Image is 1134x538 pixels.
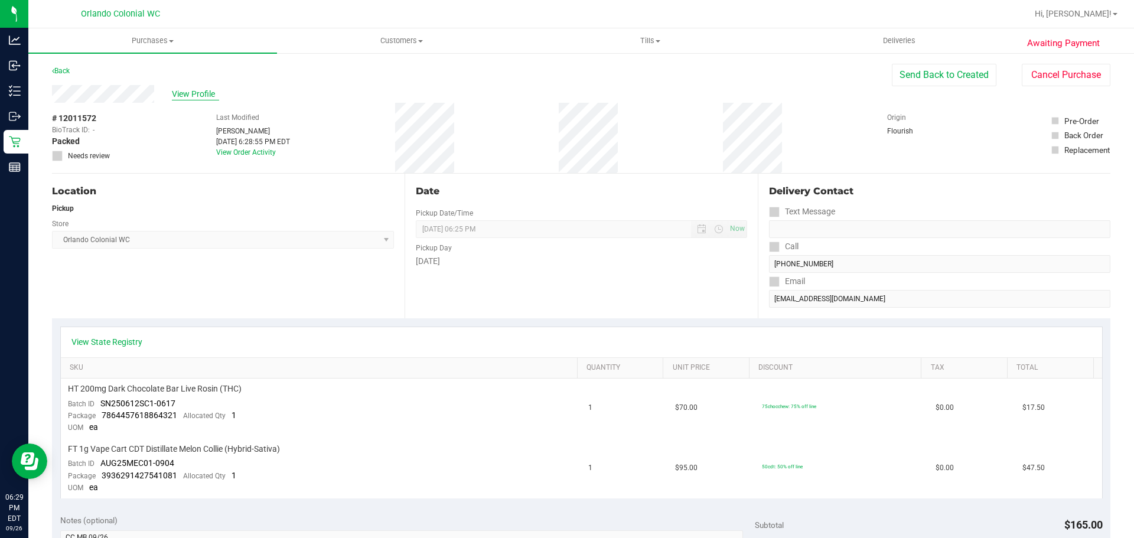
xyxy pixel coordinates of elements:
inline-svg: Analytics [9,34,21,46]
label: Pickup Day [416,243,452,253]
span: Hi, [PERSON_NAME]! [1035,9,1112,18]
inline-svg: Inventory [9,85,21,97]
span: $95.00 [675,462,698,474]
a: Deliveries [775,28,1024,53]
button: Cancel Purchase [1022,64,1110,86]
span: $165.00 [1064,519,1103,531]
span: $17.50 [1022,402,1045,413]
div: Delivery Contact [769,184,1110,198]
span: $70.00 [675,402,698,413]
label: Text Message [769,203,835,220]
a: Customers [277,28,526,53]
label: Last Modified [216,112,259,123]
span: Orlando Colonial WC [81,9,160,19]
label: Store [52,219,69,229]
span: Deliveries [867,35,931,46]
a: Back [52,67,70,75]
div: Replacement [1064,144,1110,156]
span: Packed [52,135,80,148]
iframe: Resource center [12,444,47,479]
input: Format: (999) 999-9999 [769,255,1110,273]
span: Subtotal [755,520,784,530]
div: Date [416,184,747,198]
span: UOM [68,423,83,432]
span: HT 200mg Dark Chocolate Bar Live Rosin (THC) [68,383,242,394]
span: Tills [526,35,774,46]
label: Pickup Date/Time [416,208,473,219]
span: Package [68,412,96,420]
span: ea [89,482,98,492]
a: View State Registry [71,336,142,348]
div: Back Order [1064,129,1103,141]
span: 7864457618864321 [102,410,177,420]
inline-svg: Inbound [9,60,21,71]
span: $0.00 [936,462,954,474]
p: 06:29 PM EDT [5,492,23,524]
span: Needs review [68,151,110,161]
input: Format: (999) 999-9999 [769,220,1110,238]
span: Customers [278,35,525,46]
div: Location [52,184,394,198]
a: Tills [526,28,774,53]
span: View Profile [172,88,219,100]
span: Allocated Qty [183,472,226,480]
span: $0.00 [936,402,954,413]
inline-svg: Reports [9,161,21,173]
span: 1 [232,471,236,480]
span: 1 [588,462,592,474]
a: Total [1016,363,1089,373]
inline-svg: Outbound [9,110,21,122]
span: # 12011572 [52,112,96,125]
a: Purchases [28,28,277,53]
span: 3936291427541081 [102,471,177,480]
span: $47.50 [1022,462,1045,474]
span: Notes (optional) [60,516,118,525]
span: 50cdt: 50% off line [762,464,803,469]
a: Discount [758,363,917,373]
span: UOM [68,484,83,492]
a: Quantity [586,363,659,373]
span: 1 [232,410,236,420]
label: Call [769,238,799,255]
div: Pre-Order [1064,115,1099,127]
label: Origin [887,112,906,123]
span: ea [89,422,98,432]
span: - [93,125,94,135]
span: Package [68,472,96,480]
a: View Order Activity [216,148,276,156]
p: 09/26 [5,524,23,533]
span: Allocated Qty [183,412,226,420]
span: Purchases [28,35,277,46]
inline-svg: Retail [9,136,21,148]
span: FT 1g Vape Cart CDT Distillate Melon Collie (Hybrid-Sativa) [68,444,280,455]
span: AUG25MEC01-0904 [100,458,174,468]
div: [DATE] 6:28:55 PM EDT [216,136,290,147]
a: Tax [931,363,1003,373]
strong: Pickup [52,204,74,213]
div: [DATE] [416,255,747,268]
span: Batch ID [68,459,94,468]
span: SN250612SC1-0617 [100,399,175,408]
span: Awaiting Payment [1027,37,1100,50]
label: Email [769,273,805,290]
span: Batch ID [68,400,94,408]
div: Flourish [887,126,946,136]
span: BioTrack ID: [52,125,90,135]
button: Send Back to Created [892,64,996,86]
span: 1 [588,402,592,413]
a: Unit Price [673,363,745,373]
span: 75chocchew: 75% off line [762,403,816,409]
div: [PERSON_NAME] [216,126,290,136]
a: SKU [70,363,572,373]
